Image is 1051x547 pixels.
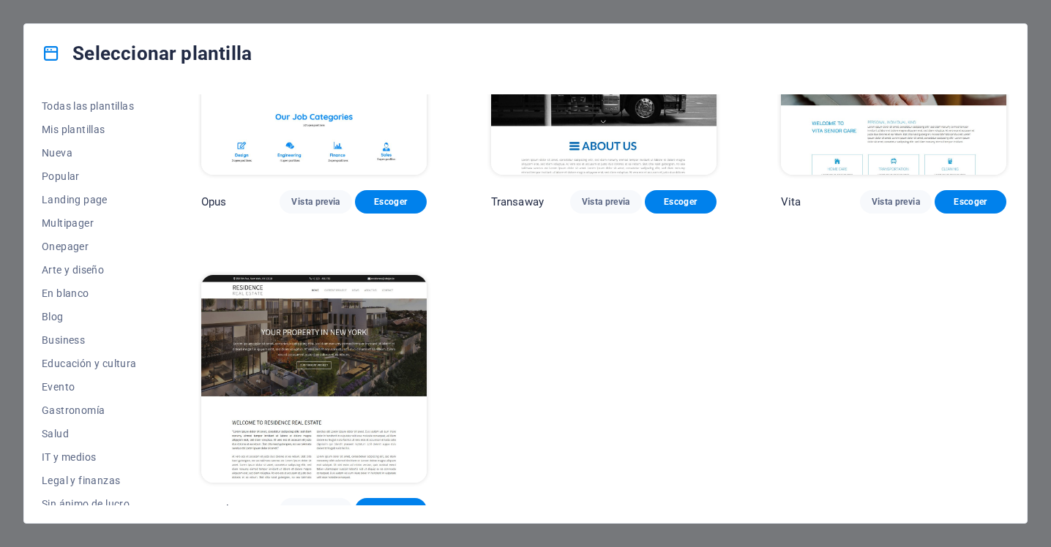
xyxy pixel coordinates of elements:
span: Escoger [657,196,705,208]
button: Sin ánimo de lucro [42,492,137,516]
span: Arte y diseño [42,264,137,276]
span: Gastronomía [42,404,137,416]
span: Sin ánimo de lucro [42,498,137,510]
span: Educación y cultura [42,358,137,369]
span: Todas las plantillas [42,100,137,112]
span: Onepager [42,241,137,252]
button: Educación y cultura [42,352,137,375]
button: Todas las plantillas [42,94,137,118]
span: En blanco [42,287,137,299]
button: Vista previa [280,498,351,521]
button: Popular [42,165,137,188]
span: Vista previa [872,196,920,208]
span: Mis plantillas [42,124,137,135]
button: Evento [42,375,137,399]
span: Escoger [367,196,415,208]
button: Vista previa [860,190,932,214]
p: Opus [201,195,227,209]
button: Landing page [42,188,137,211]
h4: Seleccionar plantilla [42,42,252,65]
span: Legal y finanzas [42,475,137,486]
p: Transaway [491,195,544,209]
span: Blog [42,311,137,322]
button: Escoger [355,498,427,521]
p: Vita [781,195,801,209]
button: Legal y finanzas [42,469,137,492]
button: Vista previa [570,190,642,214]
span: Landing page [42,194,137,205]
button: Salud [42,422,137,445]
button: Blog [42,305,137,328]
button: Vista previa [280,190,351,214]
button: Arte y diseño [42,258,137,282]
button: Escoger [935,190,1006,214]
span: Business [42,334,137,346]
button: Gastronomía [42,399,137,422]
span: Escoger [946,196,995,208]
span: Evento [42,381,137,393]
span: IT y medios [42,451,137,463]
img: Residence [201,275,427,483]
span: Vista previa [291,504,340,516]
button: Escoger [645,190,717,214]
button: Nueva [42,141,137,165]
span: Multipager [42,217,137,229]
span: Salud [42,428,137,440]
button: En blanco [42,282,137,305]
button: Business [42,328,137,352]
span: Escoger [367,504,415,516]
span: Nueva [42,147,137,159]
button: Escoger [355,190,427,214]
button: Onepager [42,235,137,258]
button: Mis plantillas [42,118,137,141]
span: Vista previa [291,196,340,208]
button: Multipager [42,211,137,235]
p: Residence [201,502,253,517]
span: Vista previa [582,196,630,208]
span: Popular [42,170,137,182]
button: IT y medios [42,445,137,469]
